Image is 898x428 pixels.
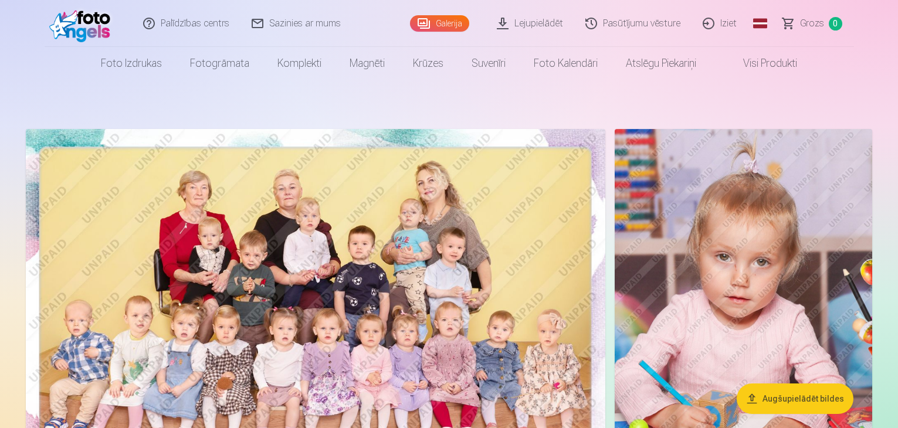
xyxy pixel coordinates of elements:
[399,47,458,80] a: Krūzes
[176,47,263,80] a: Fotogrāmata
[263,47,336,80] a: Komplekti
[829,17,842,30] span: 0
[737,383,853,414] button: Augšupielādēt bildes
[710,47,811,80] a: Visi produkti
[520,47,612,80] a: Foto kalendāri
[800,16,824,30] span: Grozs
[458,47,520,80] a: Suvenīri
[87,47,176,80] a: Foto izdrukas
[612,47,710,80] a: Atslēgu piekariņi
[410,15,469,32] a: Galerija
[49,5,117,42] img: /fa1
[336,47,399,80] a: Magnēti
